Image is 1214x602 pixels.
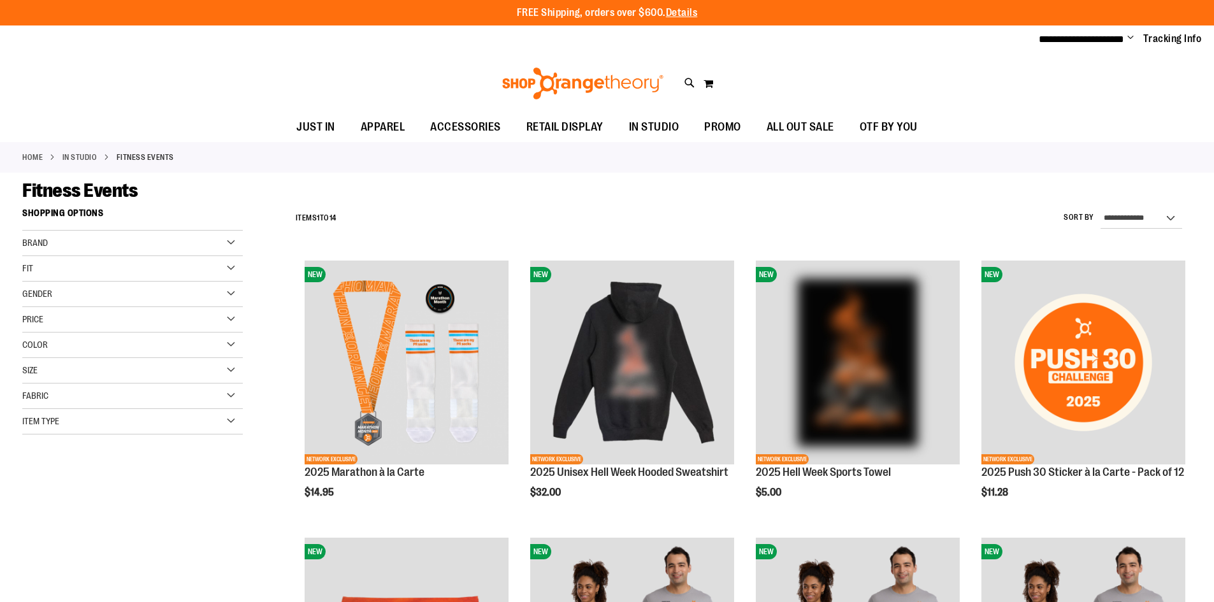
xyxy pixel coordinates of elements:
img: Shop Orangetheory [500,68,665,99]
span: JUST IN [296,113,335,141]
img: 2025 Hell Week Hooded Sweatshirt [530,261,734,464]
span: NEW [756,544,777,559]
span: $11.28 [981,487,1010,498]
button: Account menu [1127,32,1134,45]
a: Tracking Info [1143,32,1202,46]
span: Fit [22,263,33,273]
label: Sort By [1064,212,1094,223]
a: 2025 Push 30 Sticker à la Carte - Pack of 12NEWNETWORK EXCLUSIVE [981,261,1185,466]
p: FREE Shipping, orders over $600. [517,6,698,20]
span: Item Type [22,416,59,426]
span: NEW [981,544,1002,559]
span: $5.00 [756,487,783,498]
div: product [749,254,966,531]
a: Home [22,152,43,163]
span: Gender [22,289,52,299]
span: APPAREL [361,113,405,141]
span: NETWORK EXCLUSIVE [756,454,809,464]
span: Size [22,365,38,375]
span: 1 [317,213,320,222]
span: NEW [756,267,777,282]
strong: Shopping Options [22,202,243,231]
a: 2025 Hell Week Sports Towel [756,466,891,478]
a: 2025 Push 30 Sticker à la Carte - Pack of 12 [981,466,1184,478]
span: RETAIL DISPLAY [526,113,603,141]
span: NETWORK EXCLUSIVE [530,454,583,464]
a: 2025 Unisex Hell Week Hooded Sweatshirt [530,466,728,478]
span: $32.00 [530,487,563,498]
span: NEW [305,544,326,559]
a: IN STUDIO [62,152,98,163]
span: NEW [530,544,551,559]
div: product [298,254,515,531]
span: NEW [981,267,1002,282]
span: NEW [530,267,551,282]
a: 2025 Marathon à la CarteNEWNETWORK EXCLUSIVE [305,261,509,466]
span: ALL OUT SALE [767,113,834,141]
a: 2025 Marathon à la Carte [305,466,424,478]
span: ACCESSORIES [430,113,501,141]
span: NETWORK EXCLUSIVE [981,454,1034,464]
span: IN STUDIO [629,113,679,141]
span: Fitness Events [22,180,138,201]
span: NETWORK EXCLUSIVE [305,454,358,464]
div: product [524,254,741,531]
span: Fabric [22,391,48,401]
a: Details [666,7,698,18]
a: 2025 Hell Week Hooded SweatshirtNEWNETWORK EXCLUSIVE [530,261,734,466]
a: 2025 Hell Week Sports TowelNEWNETWORK EXCLUSIVE [756,261,960,466]
h2: Items to [296,208,336,228]
img: 2025 Hell Week Sports Towel [756,261,960,464]
strong: Fitness Events [117,152,174,163]
img: 2025 Push 30 Sticker à la Carte - Pack of 12 [981,261,1185,464]
img: 2025 Marathon à la Carte [305,261,509,464]
span: Color [22,340,48,350]
div: product [975,254,1192,531]
span: PROMO [704,113,741,141]
span: 14 [329,213,336,222]
span: $14.95 [305,487,336,498]
span: OTF BY YOU [860,113,918,141]
span: Price [22,314,43,324]
span: NEW [305,267,326,282]
span: Brand [22,238,48,248]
